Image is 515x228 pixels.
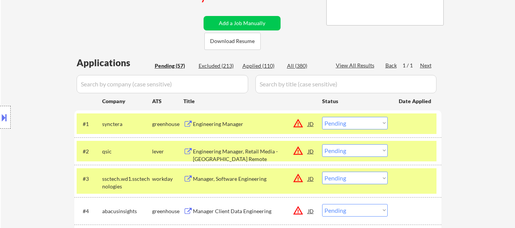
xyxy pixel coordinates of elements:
[322,94,388,108] div: Status
[102,207,152,215] div: abacusinsights
[152,97,183,105] div: ATS
[204,33,261,50] button: Download Resume
[287,62,325,70] div: All (380)
[199,62,237,70] div: Excluded (213)
[293,205,303,216] button: warning_amber
[242,62,281,70] div: Applied (110)
[307,117,315,131] div: JD
[152,175,183,183] div: workday
[293,118,303,129] button: warning_amber
[193,120,308,128] div: Engineering Manager
[152,148,183,155] div: lever
[336,62,377,69] div: View All Results
[385,62,398,69] div: Back
[193,207,308,215] div: Manager Client Data Engineering
[307,144,315,158] div: JD
[293,145,303,156] button: warning_amber
[155,62,193,70] div: Pending (57)
[204,16,281,30] button: Add a Job Manually
[307,172,315,185] div: JD
[152,207,183,215] div: greenhouse
[293,173,303,183] button: warning_amber
[83,207,96,215] div: #4
[183,97,315,105] div: Title
[193,148,308,163] div: Engineering Manager, Retail Media - [GEOGRAPHIC_DATA] Remote
[77,75,248,93] input: Search by company (case sensitive)
[255,75,436,93] input: Search by title (case sensitive)
[193,175,308,183] div: Manager, Software Engineering
[420,62,432,69] div: Next
[307,204,315,218] div: JD
[399,97,432,105] div: Date Applied
[152,120,183,128] div: greenhouse
[403,62,420,69] div: 1 / 1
